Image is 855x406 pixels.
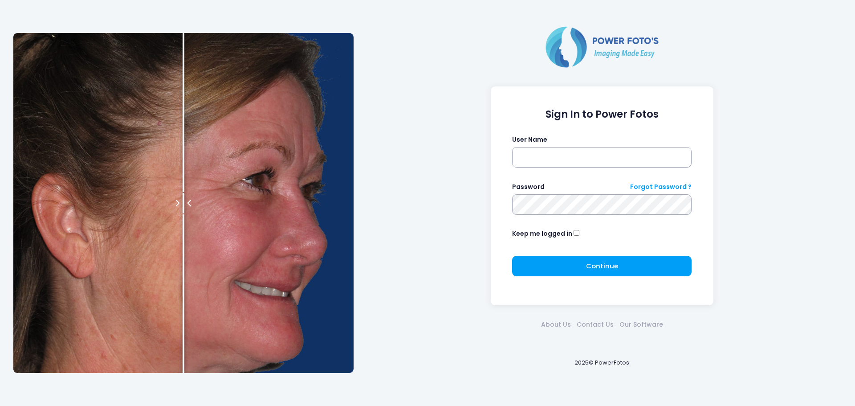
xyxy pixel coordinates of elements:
a: About Us [538,320,574,329]
div: 2025© PowerFotos [362,344,842,381]
button: Continue [512,256,692,276]
h1: Sign In to Power Fotos [512,108,692,120]
img: Logo [542,25,662,69]
label: User Name [512,135,547,144]
label: Password [512,182,545,192]
label: Keep me logged in [512,229,572,238]
a: Contact Us [574,320,616,329]
a: Our Software [616,320,666,329]
span: Continue [586,261,618,271]
a: Forgot Password ? [630,182,692,192]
